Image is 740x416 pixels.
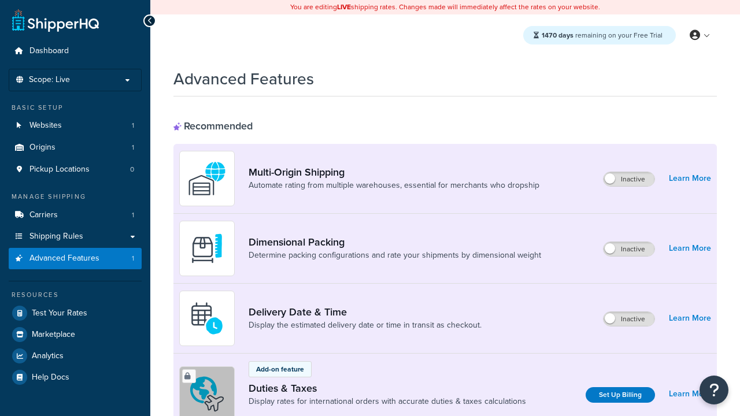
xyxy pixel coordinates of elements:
[9,226,142,247] a: Shipping Rules
[32,351,64,361] span: Analytics
[9,115,142,136] a: Websites1
[9,137,142,158] li: Origins
[132,210,134,220] span: 1
[32,309,87,318] span: Test Your Rates
[29,75,70,85] span: Scope: Live
[132,254,134,263] span: 1
[249,320,482,331] a: Display the estimated delivery date or time in transit as checkout.
[9,159,142,180] li: Pickup Locations
[173,68,314,90] h1: Advanced Features
[173,120,253,132] div: Recommended
[249,396,526,407] a: Display rates for international orders with accurate duties & taxes calculations
[9,290,142,300] div: Resources
[132,121,134,131] span: 1
[586,387,655,403] a: Set Up Billing
[29,46,69,56] span: Dashboard
[9,324,142,345] a: Marketplace
[187,228,227,269] img: DTVBYsAAAAAASUVORK5CYII=
[542,30,573,40] strong: 1470 days
[9,303,142,324] a: Test Your Rates
[32,330,75,340] span: Marketplace
[29,210,58,220] span: Carriers
[187,298,227,339] img: gfkeb5ejjkALwAAAABJRU5ErkJggg==
[29,254,99,263] span: Advanced Features
[9,346,142,366] a: Analytics
[249,306,482,318] a: Delivery Date & Time
[604,242,654,256] label: Inactive
[604,312,654,326] label: Inactive
[9,205,142,226] a: Carriers1
[9,192,142,202] div: Manage Shipping
[132,143,134,153] span: 1
[249,250,541,261] a: Determine packing configurations and rate your shipments by dimensional weight
[29,165,90,174] span: Pickup Locations
[249,382,526,395] a: Duties & Taxes
[337,2,351,12] b: LIVE
[29,232,83,242] span: Shipping Rules
[9,248,142,269] a: Advanced Features1
[669,170,711,187] a: Learn More
[9,248,142,269] li: Advanced Features
[669,240,711,257] a: Learn More
[29,143,55,153] span: Origins
[9,159,142,180] a: Pickup Locations0
[9,367,142,388] a: Help Docs
[9,205,142,226] li: Carriers
[32,373,69,382] span: Help Docs
[29,121,62,131] span: Websites
[9,103,142,113] div: Basic Setup
[249,180,539,191] a: Automate rating from multiple warehouses, essential for merchants who dropship
[249,236,541,248] a: Dimensional Packing
[669,386,711,402] a: Learn More
[9,40,142,62] a: Dashboard
[130,165,134,174] span: 0
[542,30,663,40] span: remaining on your Free Trial
[700,376,728,404] button: Open Resource Center
[669,310,711,326] a: Learn More
[187,158,227,199] img: WatD5o0RtDAAAAAElFTkSuQmCC
[249,166,539,179] a: Multi-Origin Shipping
[9,137,142,158] a: Origins1
[604,172,654,186] label: Inactive
[256,364,304,374] p: Add-on feature
[9,115,142,136] li: Websites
